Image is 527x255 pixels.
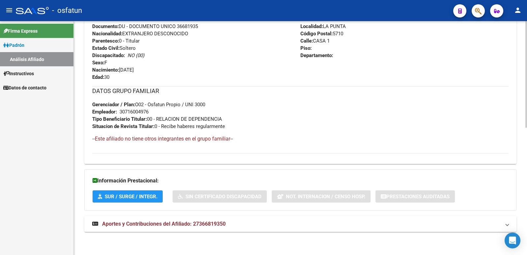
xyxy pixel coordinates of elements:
strong: Discapacitado: [92,52,125,58]
strong: Tipo Beneficiario Titular: [92,116,147,122]
strong: Documento: [92,23,119,29]
strong: Código Postal: [300,31,333,37]
strong: Calle: [300,38,313,44]
strong: Piso: [300,45,312,51]
strong: Localidad: [300,23,323,29]
span: 5710 [300,31,343,37]
span: Prestaciones Auditadas [386,194,450,200]
button: SUR / SURGE / INTEGR. [93,190,163,203]
span: LA PUNTA [300,23,346,29]
div: Open Intercom Messenger [505,233,520,248]
span: F [92,60,107,66]
strong: Edad: [92,74,104,80]
strong: Parentesco: [92,38,119,44]
span: Firma Express [3,27,38,35]
button: Prestaciones Auditadas [375,190,455,203]
span: San Luis [300,16,342,22]
span: Aportes y Contribuciones del Afiliado: 27366819350 [102,221,226,227]
span: O02 - Osfatun Propio / UNI 3000 [92,102,205,108]
strong: Estado Civil: [92,45,120,51]
h3: DATOS GRUPO FAMILIAR [92,86,509,96]
strong: Situacion de Revista Titular: [92,123,154,129]
strong: Nacimiento: [92,67,119,73]
span: 30 [92,74,109,80]
span: [DATE] [92,67,134,73]
strong: Empleador: [92,109,117,115]
strong: Nacionalidad: [92,31,122,37]
span: Soltero [92,45,136,51]
span: 00 - RELACION DE DEPENDENCIA [92,116,222,122]
strong: Provincia: [300,16,323,22]
span: Not. Internacion / Censo Hosp. [286,194,365,200]
span: 0 - Titular [92,38,140,44]
span: 0 - Recibe haberes regularmente [92,123,225,129]
strong: Departamento: [300,52,333,58]
mat-expansion-panel-header: Aportes y Contribuciones del Afiliado: 27366819350 [84,216,516,232]
span: Datos de contacto [3,84,46,91]
strong: Sexo: [92,60,104,66]
i: NO (00) [127,52,144,58]
span: CASA 1 [300,38,330,44]
strong: Gerenciador / Plan: [92,102,135,108]
button: Not. Internacion / Censo Hosp. [272,190,371,203]
span: Instructivos [3,70,34,77]
mat-icon: person [514,6,522,14]
span: 27366819350 [92,16,133,22]
span: SUR / SURGE / INTEGR. [105,194,157,200]
span: - osfatun [52,3,82,18]
h3: Información Prestacional: [93,176,508,185]
div: 30716004976 [120,108,149,115]
span: Padrón [3,42,24,49]
span: Sin Certificado Discapacidad [185,194,262,200]
mat-icon: menu [5,6,13,14]
h4: --Este afiliado no tiene otros integrantes en el grupo familiar-- [92,135,509,143]
button: Sin Certificado Discapacidad [173,190,267,203]
span: DU - DOCUMENTO UNICO 36681935 [92,23,198,29]
span: EXTRANJERO DESCONOCIDO [92,31,188,37]
strong: CUIL: [92,16,104,22]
